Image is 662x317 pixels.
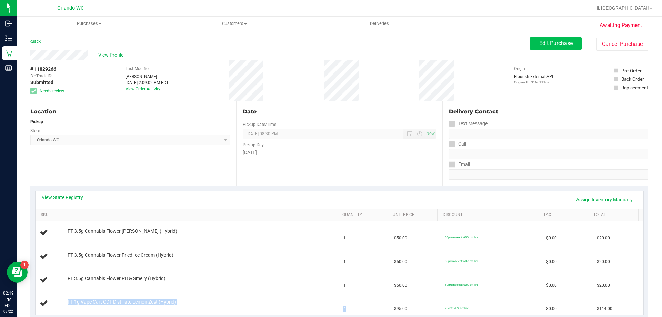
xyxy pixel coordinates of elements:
[546,235,557,241] span: $0.00
[514,73,553,85] div: Flourish External API
[3,290,13,309] p: 02:19 PM EDT
[68,275,165,282] span: FT 3.5g Cannabis Flower PB & Smelly (Hybrid)
[126,80,169,86] div: [DATE] 2:09:02 PM EDT
[572,194,637,206] a: Assign Inventory Manually
[30,39,41,44] a: Back
[307,17,452,31] a: Deliveries
[20,261,29,269] iframe: Resource center unread badge
[621,76,644,82] div: Back Order
[445,236,478,239] span: 60premselect: 60% off line
[343,235,346,241] span: 1
[30,73,52,79] span: BioTrack ID:
[443,212,535,218] a: Discount
[343,306,346,312] span: 4
[126,87,160,91] a: View Order Activity
[546,306,557,312] span: $0.00
[394,306,407,312] span: $95.00
[126,73,169,80] div: [PERSON_NAME]
[393,212,435,218] a: Unit Price
[54,73,55,79] span: -
[621,67,642,74] div: Pre-Order
[394,235,407,241] span: $50.00
[5,50,12,57] inline-svg: Retail
[543,212,585,218] a: Tax
[597,259,610,265] span: $20.00
[593,212,635,218] a: Total
[7,262,28,283] iframe: Resource center
[162,17,307,31] a: Customers
[597,282,610,289] span: $20.00
[30,79,53,86] span: Submitted
[597,235,610,241] span: $20.00
[514,80,553,85] p: Original ID: 316611167
[596,38,648,51] button: Cancel Purchase
[546,282,557,289] span: $0.00
[68,299,176,305] span: FT 1g Vape Cart CDT Distillate Lemon Zest (Hybrid)
[600,21,642,29] span: Awaiting Payment
[514,66,525,72] label: Origin
[17,17,162,31] a: Purchases
[449,129,648,139] input: Format: (999) 999-9999
[243,108,436,116] div: Date
[162,21,307,27] span: Customers
[5,35,12,42] inline-svg: Inventory
[394,259,407,265] span: $50.00
[343,259,346,265] span: 1
[597,306,612,312] span: $114.00
[243,142,264,148] label: Pickup Day
[445,259,478,263] span: 60premselect: 60% off line
[445,283,478,286] span: 60premselect: 60% off line
[449,149,648,159] input: Format: (999) 999-9999
[5,65,12,71] inline-svg: Reports
[126,66,151,72] label: Last Modified
[449,119,488,129] label: Text Message
[30,108,230,116] div: Location
[530,37,582,50] button: Edit Purchase
[342,212,384,218] a: Quantity
[243,121,276,128] label: Pickup Date/Time
[449,139,466,149] label: Call
[30,66,56,73] span: # 11829266
[17,21,162,27] span: Purchases
[30,119,43,124] strong: Pickup
[30,128,40,134] label: Store
[41,212,334,218] a: SKU
[5,20,12,27] inline-svg: Inbound
[621,84,648,91] div: Replacement
[68,252,173,258] span: FT 3.5g Cannabis Flower Fried Ice Cream (Hybrid)
[594,5,649,11] span: Hi, [GEOGRAPHIC_DATA]!
[361,21,398,27] span: Deliveries
[57,5,84,11] span: Orlando WC
[445,306,469,310] span: 70cdt: 70% off line
[546,259,557,265] span: $0.00
[98,51,126,59] span: View Profile
[394,282,407,289] span: $50.00
[449,159,470,169] label: Email
[449,108,648,116] div: Delivery Contact
[243,149,436,156] div: [DATE]
[539,40,573,47] span: Edit Purchase
[40,88,64,94] span: Needs review
[3,309,13,314] p: 08/22
[42,194,83,201] a: View State Registry
[68,228,177,235] span: FT 3.5g Cannabis Flower [PERSON_NAME] (Hybrid)
[343,282,346,289] span: 1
